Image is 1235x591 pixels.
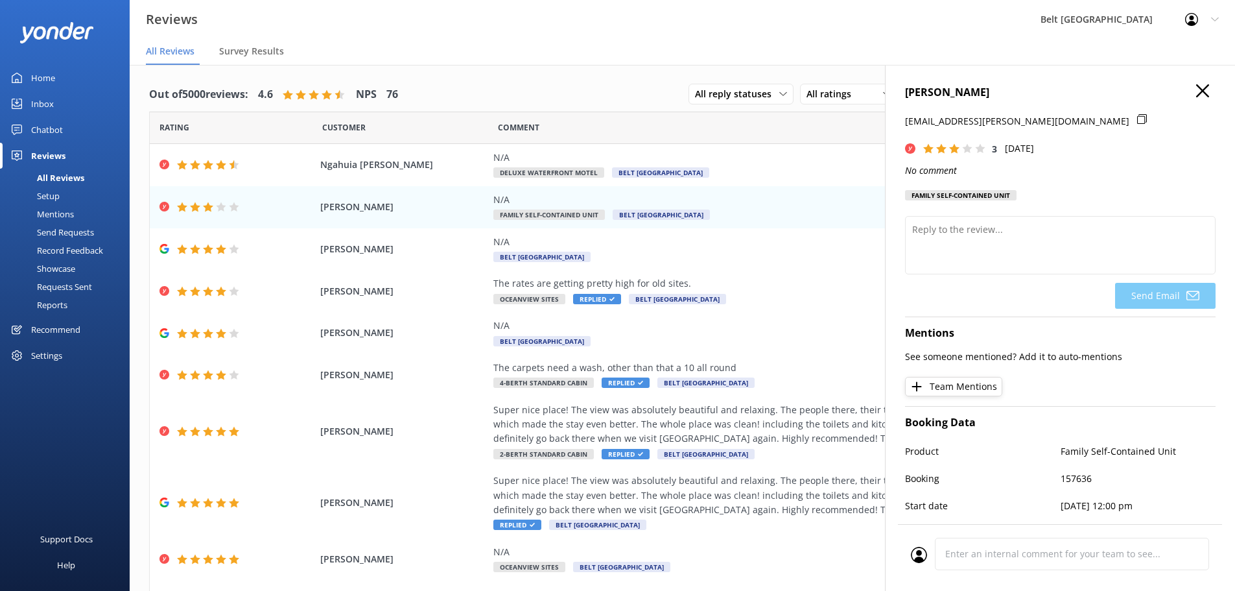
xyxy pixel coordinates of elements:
[493,151,1083,165] div: N/A
[320,552,488,566] span: [PERSON_NAME]
[31,143,65,169] div: Reviews
[1196,84,1209,99] button: Close
[8,259,75,278] div: Showcase
[493,403,1083,446] div: Super nice place! The view was absolutely beautiful and relaxing. The people there, their team we...
[31,317,80,343] div: Recommend
[57,552,75,578] div: Help
[320,284,488,298] span: [PERSON_NAME]
[992,143,997,155] span: 3
[320,242,488,256] span: [PERSON_NAME]
[602,378,650,388] span: Replied
[498,121,539,134] span: Question
[31,65,55,91] div: Home
[320,368,488,382] span: [PERSON_NAME]
[386,86,398,103] h4: 76
[695,87,779,101] span: All reply statuses
[905,164,957,176] i: No comment
[493,474,1083,517] div: Super nice place! The view was absolutely beautiful and relaxing. The people there, their team we...
[806,87,859,101] span: All ratings
[8,296,67,314] div: Reports
[905,415,1216,431] h4: Booking Data
[1061,444,1216,459] p: Family Self-Contained Unit
[612,167,709,178] span: Belt [GEOGRAPHIC_DATA]
[613,210,710,220] span: Belt [GEOGRAPHIC_DATA]
[146,45,194,58] span: All Reviews
[320,496,488,510] span: [PERSON_NAME]
[8,241,130,259] a: Record Feedback
[1005,141,1034,156] p: [DATE]
[8,241,103,259] div: Record Feedback
[493,520,541,530] span: Replied
[322,121,366,134] span: Date
[1061,472,1216,486] p: 157636
[493,378,594,388] span: 4-Berth Standard Cabin
[31,91,54,117] div: Inbox
[493,193,1083,207] div: N/A
[8,278,92,296] div: Requests Sent
[905,84,1216,101] h4: [PERSON_NAME]
[549,520,646,530] span: Belt [GEOGRAPHIC_DATA]
[629,294,726,304] span: Belt [GEOGRAPHIC_DATA]
[905,325,1216,342] h4: Mentions
[258,86,273,103] h4: 4.6
[493,336,591,346] span: Belt [GEOGRAPHIC_DATA]
[602,449,650,459] span: Replied
[8,205,130,223] a: Mentions
[8,187,60,205] div: Setup
[493,562,565,572] span: Oceanview Sites
[320,200,488,214] span: [PERSON_NAME]
[657,449,755,459] span: Belt [GEOGRAPHIC_DATA]
[493,294,565,304] span: Oceanview Sites
[149,86,248,103] h4: Out of 5000 reviews:
[911,547,927,563] img: user_profile.svg
[493,167,604,178] span: Deluxe Waterfront Motel
[31,117,63,143] div: Chatbot
[8,223,94,241] div: Send Requests
[8,205,74,223] div: Mentions
[320,424,488,439] span: [PERSON_NAME]
[159,121,189,134] span: Date
[320,326,488,340] span: [PERSON_NAME]
[905,350,1216,364] p: See someone mentioned? Add it to auto-mentions
[905,499,1061,513] p: Start date
[8,296,130,314] a: Reports
[905,472,1061,486] p: Booking
[493,361,1083,375] div: The carpets need a wash, other than that a 10 all round
[905,190,1017,200] div: Family Self-Contained Unit
[905,114,1129,128] p: [EMAIL_ADDRESS][PERSON_NAME][DOMAIN_NAME]
[8,223,130,241] a: Send Requests
[573,294,621,304] span: Replied
[493,210,605,220] span: Family Self-Contained Unit
[146,9,198,30] h3: Reviews
[19,22,94,43] img: yonder-white-logo.png
[493,449,594,459] span: 2-Berth Standard Cabin
[40,526,93,552] div: Support Docs
[493,276,1083,291] div: The rates are getting pretty high for old sites.
[8,278,130,296] a: Requests Sent
[493,252,591,262] span: Belt [GEOGRAPHIC_DATA]
[31,343,62,368] div: Settings
[905,444,1061,459] p: Product
[573,562,670,572] span: Belt [GEOGRAPHIC_DATA]
[219,45,284,58] span: Survey Results
[493,319,1083,333] div: N/A
[8,169,84,187] div: All Reviews
[657,378,755,388] span: Belt [GEOGRAPHIC_DATA]
[8,187,130,205] a: Setup
[8,169,130,187] a: All Reviews
[493,235,1083,249] div: N/A
[356,86,377,103] h4: NPS
[493,545,1083,559] div: N/A
[8,259,130,278] a: Showcase
[320,158,488,172] span: Ngahuia [PERSON_NAME]
[905,377,1002,396] button: Team Mentions
[1061,499,1216,513] p: [DATE] 12:00 pm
